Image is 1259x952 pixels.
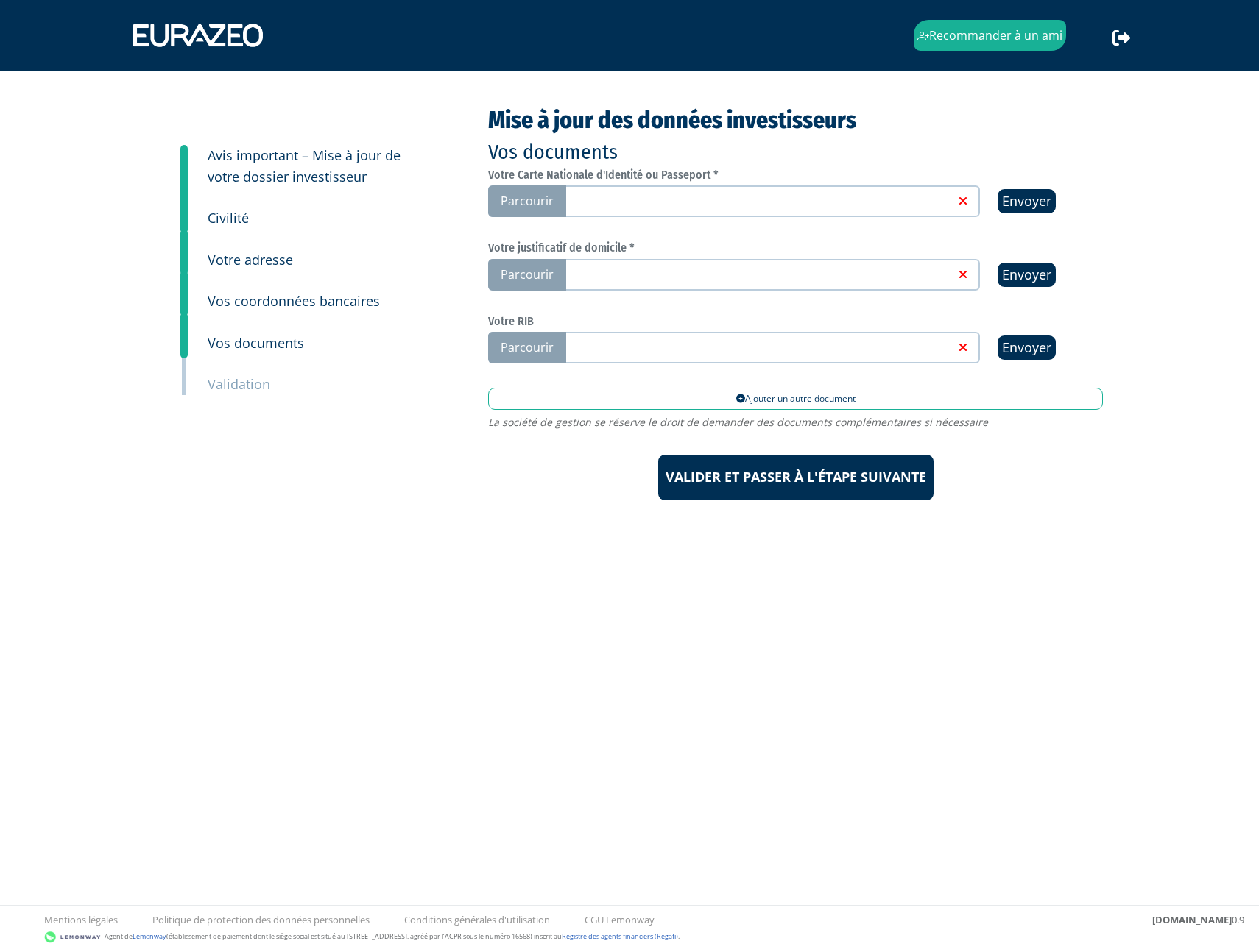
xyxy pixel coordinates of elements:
h6: Votre RIB [488,315,1103,328]
input: Envoyer [998,263,1056,287]
small: Avis important – Mise à jour de votre dossier investisseur [208,146,401,185]
div: - Agent de (établissement de paiement dont le siège social est situé au [STREET_ADDRESS], agréé p... [15,930,1244,945]
div: 0.9 [1152,913,1244,927]
a: Mentions légales [44,913,118,927]
input: Valider et passer à l'étape suivante [658,455,934,500]
span: Parcourir [488,332,566,363]
strong: [DOMAIN_NAME] [1152,913,1232,926]
a: 6 [180,271,188,316]
a: 4 [180,188,188,233]
span: Parcourir [488,259,566,291]
small: Validation [208,375,270,393]
p: Vos documents [488,138,1103,167]
input: Envoyer [998,335,1056,360]
small: Civilité [208,209,249,227]
a: Recommander à un ami [914,20,1066,51]
span: La société de gestion se réserve le droit de demander des documents complémentaires si nécessaire [488,417,1103,427]
small: Vos documents [208,334,304,352]
input: Envoyer [998,189,1056,213]
img: logo-lemonway.png [44,930,101,945]
a: Ajouter un autre document [488,388,1103,410]
a: Politique de protection des données personnelles [152,913,370,927]
a: Lemonway [133,931,166,941]
h6: Votre justificatif de domicile * [488,241,1103,255]
img: 1731417592-eurazeo_logo_blanc.png [122,13,274,57]
div: Mise à jour des données investisseurs [488,104,1103,167]
small: Votre adresse [208,251,293,269]
a: CGU Lemonway [585,913,655,927]
small: Vos coordonnées bancaires [208,292,380,310]
a: Registre des agents financiers (Regafi) [562,931,678,941]
a: Conditions générales d'utilisation [404,913,550,927]
span: Parcourir [488,185,566,217]
h6: Votre Carte Nationale d'Identité ou Passeport * [488,168,1103,182]
a: 3 [180,145,188,204]
a: 5 [180,230,188,275]
a: 7 [180,313,188,358]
